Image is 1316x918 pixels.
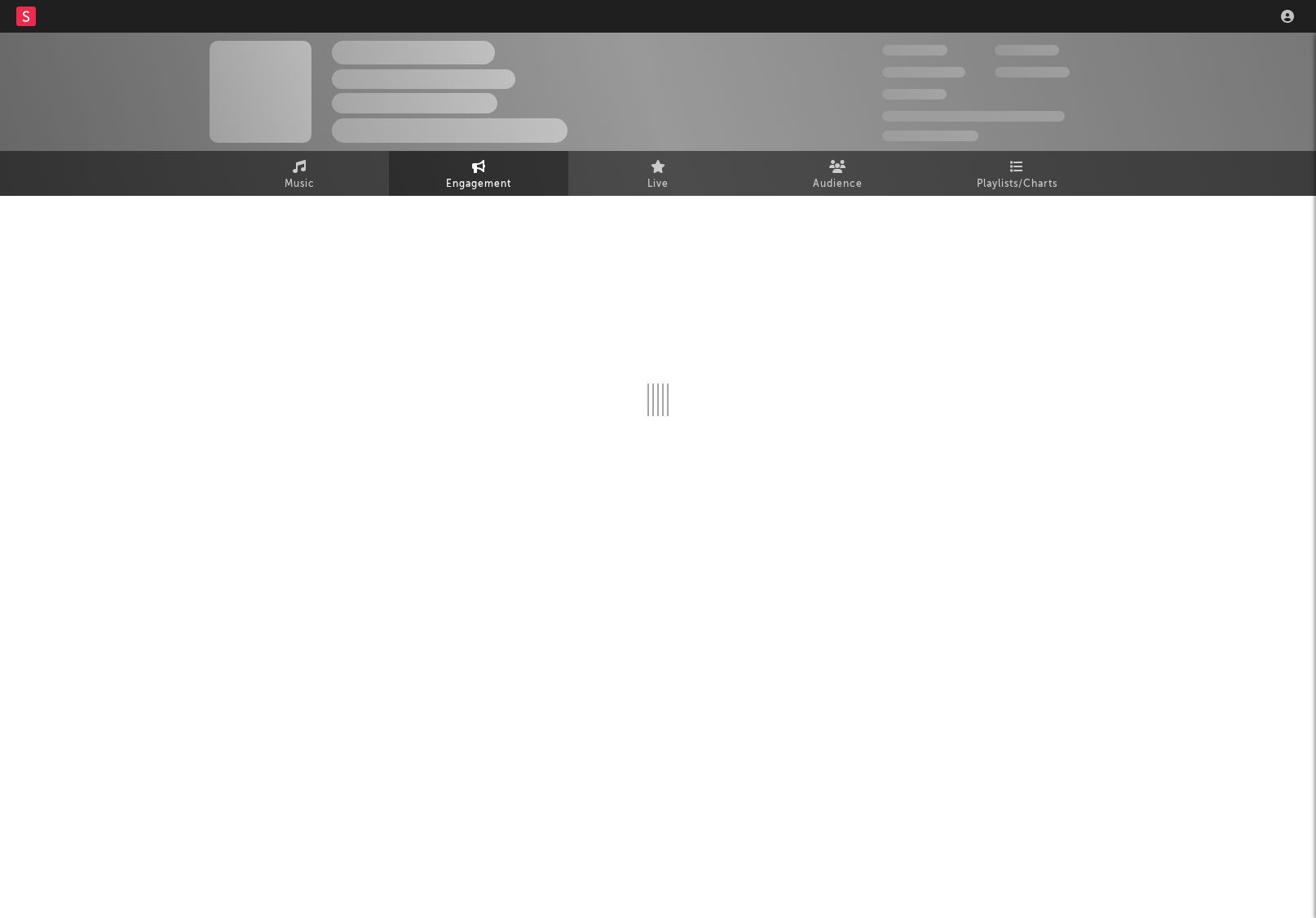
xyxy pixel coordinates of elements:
span: 50,000,000 [882,67,965,78]
span: 100,000 [995,45,1059,55]
span: 1,000,000 [995,67,1070,78]
a: Engagement [389,151,568,196]
span: Live [647,175,669,194]
span: Playlists/Charts [977,175,1058,194]
span: 50,000,000 Monthly Listeners [882,111,1065,122]
span: Jump Score: 85.0 [882,131,978,141]
a: Live [568,151,748,196]
a: Music [210,151,389,196]
span: Music [285,175,315,194]
a: Audience [748,151,927,196]
span: 100,000 [882,89,947,100]
span: 300,000 [882,45,947,55]
span: Audience [813,175,863,194]
span: Engagement [446,175,511,194]
a: Playlists/Charts [927,151,1106,196]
